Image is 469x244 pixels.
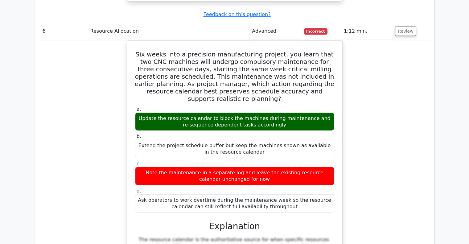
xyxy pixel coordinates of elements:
a: Feedback on this question? [203,11,270,17]
h5: Six weeks into a precision manufacturing project, you learn that two CNC machines will undergo co... [134,51,335,102]
span: Incorrect [304,28,327,35]
span: d. [137,188,141,194]
span: b. [137,133,141,139]
span: a. [137,106,141,112]
div: Ask operators to work overtime during the maintenance week so the resource calendar can still ref... [135,194,334,213]
td: 1:12 min. [341,23,393,40]
button: Review [395,27,416,36]
td: 6 [40,23,88,40]
h3: Explanation [139,221,331,232]
div: Extend the project schedule buffer but keep the machines shown as available in the resource calendar [135,140,334,158]
span: c. [137,161,141,167]
td: Resource Allocation [88,23,250,40]
td: Advanced [249,23,301,40]
div: Update the resource calendar to block the machines during maintenance and re-sequence dependent t... [135,113,334,131]
div: Note the maintenance in a separate log and leave the existing resource calendar unchanged for now [135,167,334,185]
